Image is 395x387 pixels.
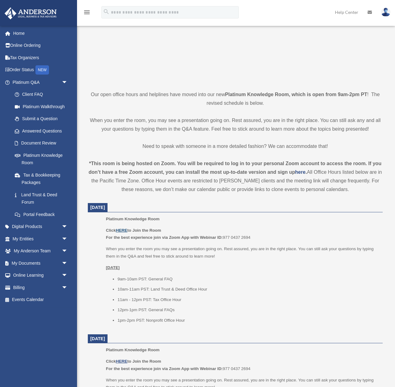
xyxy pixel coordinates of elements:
span: arrow_drop_down [62,221,74,233]
p: 977 0437 2694 [106,227,378,241]
span: arrow_drop_down [62,281,74,294]
a: Home [4,27,77,39]
a: Platinum Knowledge Room [9,149,74,169]
a: My Documentsarrow_drop_down [4,257,77,269]
strong: . [306,169,307,175]
a: Tax Organizers [4,51,77,64]
a: Answered Questions [9,125,77,137]
a: menu [83,11,91,16]
a: HERE [116,359,127,364]
b: For the best experience join via Zoom App with Webinar ID: [106,235,223,240]
p: When you enter the room, you may see a presentation going on. Rest assured, you are in the right ... [88,116,383,133]
a: Digital Productsarrow_drop_down [4,221,77,233]
b: Click to Join the Room [106,359,161,364]
a: Platinum Walkthrough [9,100,77,113]
i: search [103,8,110,15]
li: 9am-10am PST: General FAQ [117,275,378,283]
a: Billingarrow_drop_down [4,281,77,294]
div: NEW [35,65,49,75]
img: Anderson Advisors Platinum Portal [3,7,59,19]
li: 11am - 12pm PST: Tax Office Hour [117,296,378,303]
span: arrow_drop_down [62,269,74,282]
a: Tax & Bookkeeping Packages [9,169,77,189]
a: Client FAQ [9,88,77,101]
li: 12pm-1pm PST: General FAQs [117,306,378,314]
a: My Anderson Teamarrow_drop_down [4,245,77,257]
p: Our open office hours and helplines have moved into our new ! The revised schedule is below. [88,90,383,108]
a: here [295,169,306,175]
li: 1pm-2pm PST: Nonprofit Office Hour [117,317,378,324]
img: User Pic [381,8,390,17]
span: [DATE] [90,205,105,210]
li: 10am-11am PST: Land Trust & Deed Office Hour [117,286,378,293]
a: My Entitiesarrow_drop_down [4,233,77,245]
span: arrow_drop_down [62,76,74,89]
p: Need to speak with someone in a more detailed fashion? We can accommodate that! [88,142,383,151]
u: [DATE] [106,265,120,270]
span: [DATE] [90,336,105,341]
a: Order StatusNEW [4,64,77,76]
a: Platinum Q&Aarrow_drop_down [4,76,77,88]
b: Click to Join the Room [106,228,161,233]
p: 977 0437 2694 [106,358,378,372]
a: Submit a Question [9,113,77,125]
span: arrow_drop_down [62,245,74,258]
a: Online Ordering [4,39,77,52]
b: For the best experience join via Zoom App with Webinar ID: [106,366,223,371]
span: arrow_drop_down [62,233,74,245]
a: Portal Feedback [9,208,77,221]
a: Events Calendar [4,294,77,306]
strong: Platinum Knowledge Room, which is open from 9am-2pm PT [225,92,367,97]
span: Platinum Knowledge Room [106,217,160,221]
span: arrow_drop_down [62,257,74,270]
p: When you enter the room you may see a presentation going on. Rest assured, you are in the right p... [106,245,378,260]
a: Online Learningarrow_drop_down [4,269,77,282]
a: Land Trust & Deed Forum [9,189,77,208]
span: Platinum Knowledge Room [106,348,160,352]
a: HERE [116,228,127,233]
div: All Office Hours listed below are in the Pacific Time Zone. Office Hour events are restricted to ... [88,159,383,194]
strong: *This room is being hosted on Zoom. You will be required to log in to your personal Zoom account ... [89,161,381,175]
i: menu [83,9,91,16]
a: Document Review [9,137,77,149]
